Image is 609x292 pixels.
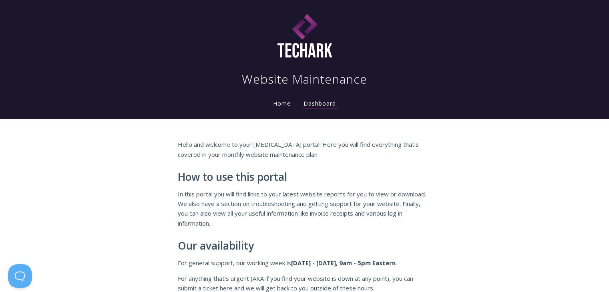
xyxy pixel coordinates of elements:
[178,140,432,159] p: Hello and welcome to your [MEDICAL_DATA] portal! Here you will find everything that's covered in ...
[302,100,338,108] a: Dashboard
[271,100,292,107] a: Home
[291,259,396,267] strong: [DATE] - [DATE], 9am - 5pm Eastern
[178,258,432,268] p: For general support, our working week is .
[178,240,432,252] h2: Our availability
[242,71,367,87] h1: Website Maintenance
[8,264,32,288] iframe: Toggle Customer Support
[178,189,432,228] p: In this portal you will find links to your latest website reports for you to view or download. We...
[178,171,432,183] h2: How to use this portal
